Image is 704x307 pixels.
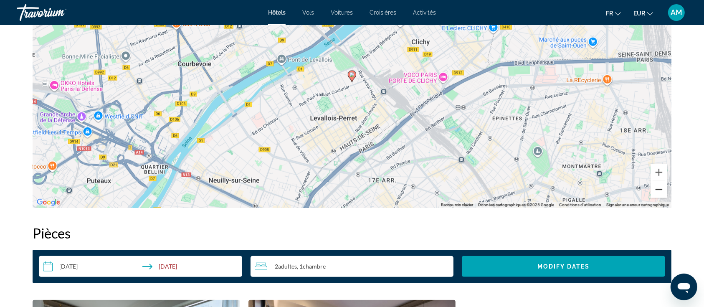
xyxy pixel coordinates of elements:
div: Search widget [39,256,665,277]
span: Modify Dates [537,263,590,270]
span: AM [671,8,682,17]
a: Ouvrir cette zone dans Google Maps (dans une nouvelle fenêtre) [35,197,62,208]
span: fr [606,10,613,17]
a: Voitures [331,9,353,16]
button: Select check in and out date [39,256,242,277]
a: Conditions d'utilisation (s'ouvre dans un nouvel onglet) [559,203,601,207]
button: Modify Dates [462,256,665,277]
button: Zoom avant [651,164,667,181]
a: Signaler une erreur cartographique [606,203,669,207]
span: Adultes [278,263,297,270]
button: Change language [606,7,621,19]
a: Travorium [17,2,100,23]
a: Activités [413,9,436,16]
button: Travelers: 2 adults, 0 children [251,256,454,277]
button: User Menu [666,4,687,21]
h2: Pièces [33,225,671,241]
iframe: Bouton de lancement de la fenêtre de messagerie [671,274,697,300]
button: Change currency [633,7,653,19]
span: Chambre [303,263,326,270]
a: Hôtels [268,9,286,16]
button: Raccourcis clavier [441,202,473,208]
span: Données cartographiques ©2025 Google [478,203,554,207]
a: Vols [302,9,314,16]
span: , 1 [297,263,326,270]
span: EUR [633,10,645,17]
button: Zoom arrière [651,181,667,198]
a: Croisières [370,9,396,16]
img: Google [35,197,62,208]
span: 2 [275,263,297,270]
